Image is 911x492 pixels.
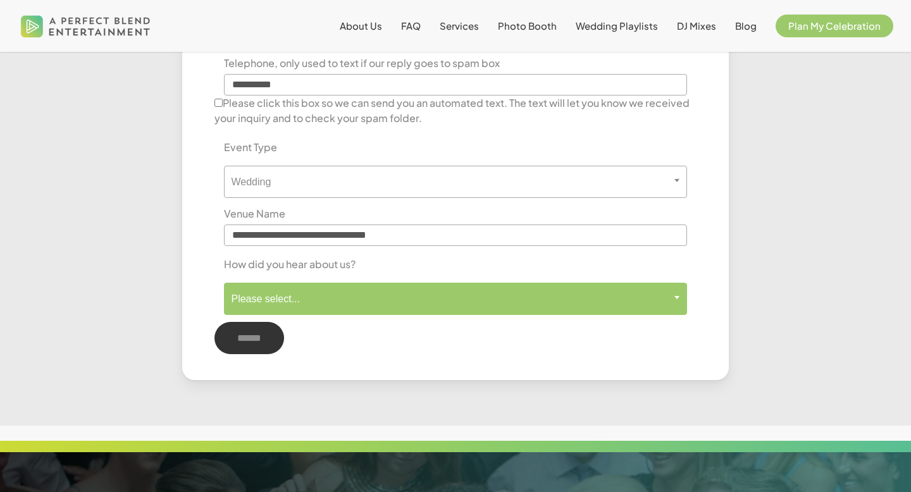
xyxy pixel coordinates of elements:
a: Plan My Celebration [776,21,893,31]
a: Photo Booth [498,21,557,31]
a: Blog [735,21,757,31]
span: Plan My Celebration [788,20,881,32]
span: Wedding [225,176,686,188]
span: DJ Mixes [677,20,716,32]
span: Photo Booth [498,20,557,32]
a: DJ Mixes [677,21,716,31]
label: Event Type [214,140,287,155]
label: Please click this box so we can send you an automated text. The text will let you know we receive... [214,95,696,126]
label: Telephone, only used to text if our reply goes to spam box [214,56,509,71]
a: Services [440,21,479,31]
input: Please click this box so we can send you an automated text. The text will let you know we receive... [214,99,223,107]
a: FAQ [401,21,421,31]
label: How did you hear about us? [214,257,365,272]
span: Wedding Playlists [576,20,658,32]
span: FAQ [401,20,421,32]
span: About Us [340,20,382,32]
span: Services [440,20,479,32]
span: Blog [735,20,757,32]
span: Wedding [224,166,686,198]
a: Wedding Playlists [576,21,658,31]
span: Please select... [225,293,686,305]
a: About Us [340,21,382,31]
span: Please select... [224,283,686,315]
img: A Perfect Blend Entertainment [18,5,154,47]
label: Venue Name [214,206,295,221]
